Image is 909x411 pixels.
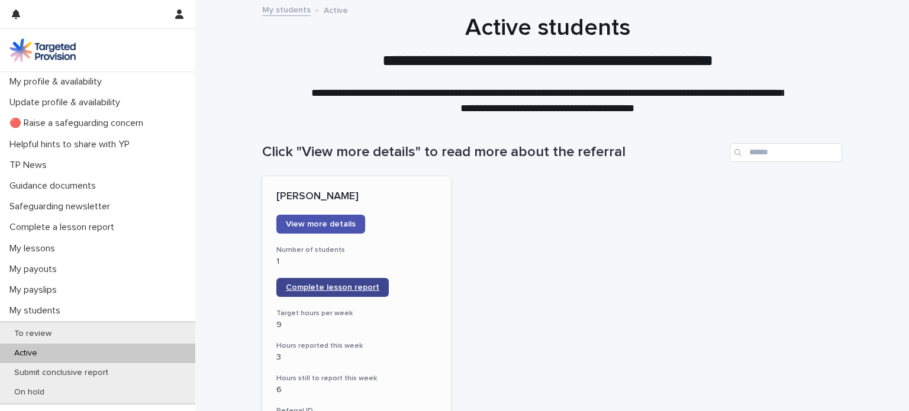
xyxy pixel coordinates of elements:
p: To review [5,329,61,339]
p: Safeguarding newsletter [5,201,120,212]
span: View more details [286,220,356,228]
p: My students [5,305,70,316]
p: My payouts [5,264,66,275]
a: My students [262,2,311,16]
p: Guidance documents [5,180,105,192]
p: [PERSON_NAME] [276,190,437,203]
p: TP News [5,160,56,171]
p: On hold [5,387,54,397]
h3: Number of students [276,245,437,255]
h3: Hours reported this week [276,341,437,351]
p: Submit conclusive report [5,368,118,378]
h3: Hours still to report this week [276,374,437,383]
p: 6 [276,385,437,395]
input: Search [730,143,842,162]
p: 3 [276,352,437,363]
p: Helpful hints to share with YP [5,139,139,150]
p: 🔴 Raise a safeguarding concern [5,118,153,129]
img: M5nRWzHhSzIhMunXDL62 [9,38,76,62]
p: 9 [276,320,437,330]
a: Complete lesson report [276,278,389,297]
h3: Target hours per week [276,309,437,318]
p: My payslips [5,284,66,296]
a: View more details [276,215,365,234]
p: 1 [276,257,437,267]
h1: Active students [257,14,837,42]
p: Active [5,348,47,358]
span: Complete lesson report [286,283,379,292]
h1: Click "View more details" to read more about the referral [262,144,725,161]
p: Complete a lesson report [5,222,124,233]
p: Active [324,3,348,16]
p: My profile & availability [5,76,111,88]
p: Update profile & availability [5,97,130,108]
p: My lessons [5,243,65,254]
